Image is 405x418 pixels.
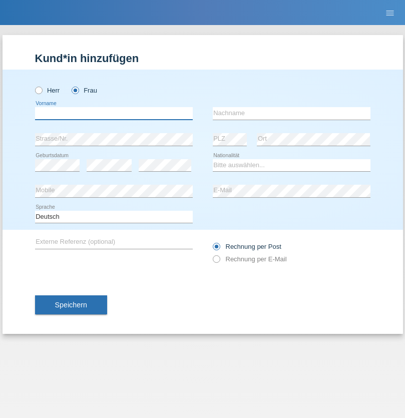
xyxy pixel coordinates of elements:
input: Herr [35,87,42,93]
label: Rechnung per E-Mail [213,255,287,263]
h1: Kund*in hinzufügen [35,52,370,65]
i: menu [385,8,395,18]
span: Speichern [55,301,87,309]
label: Herr [35,87,60,94]
input: Frau [72,87,78,93]
button: Speichern [35,295,107,314]
label: Rechnung per Post [213,243,281,250]
input: Rechnung per Post [213,243,219,255]
a: menu [380,10,400,16]
label: Frau [72,87,97,94]
input: Rechnung per E-Mail [213,255,219,268]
